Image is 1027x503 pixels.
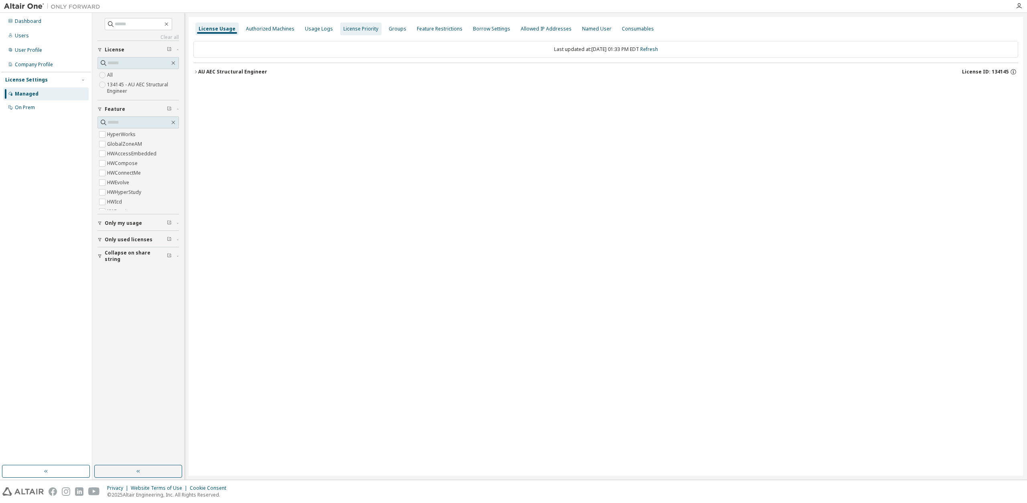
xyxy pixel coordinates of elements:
a: Refresh [640,46,658,53]
div: Usage Logs [305,26,333,32]
img: linkedin.svg [75,487,83,496]
button: Feature [97,100,179,118]
span: Clear filter [167,236,172,243]
span: Clear filter [167,253,172,259]
div: Website Terms of Use [131,485,190,491]
div: Groups [389,26,406,32]
img: Altair One [4,2,104,10]
div: Cookie Consent [190,485,231,491]
div: Consumables [622,26,654,32]
div: Privacy [107,485,131,491]
div: On Prem [15,104,35,111]
span: Collapse on share string [105,250,167,263]
span: Only my usage [105,220,142,226]
div: Named User [582,26,611,32]
span: License ID: 134145 [962,69,1009,75]
div: License Settings [5,77,48,83]
span: Only used licenses [105,236,152,243]
label: HWCompose [107,159,139,168]
button: License [97,41,179,59]
div: Company Profile [15,61,53,68]
div: AU AEC Structural Engineer [198,69,267,75]
div: License Usage [199,26,235,32]
img: youtube.svg [88,487,100,496]
label: HWConnectMe [107,168,142,178]
label: 134145 - AU AEC Structural Engineer [107,80,179,96]
div: License Priority [343,26,378,32]
div: Last updated at: [DATE] 01:33 PM EDT [193,41,1018,58]
img: instagram.svg [62,487,70,496]
div: Managed [15,91,39,97]
button: AU AEC Structural EngineerLicense ID: 134145 [193,63,1018,81]
label: HWEvolve [107,178,131,187]
button: Only my usage [97,214,179,232]
label: HWAccessEmbedded [107,149,158,159]
label: HyperWorks [107,130,137,139]
label: All [107,70,114,80]
span: License [105,47,124,53]
div: Users [15,33,29,39]
button: Collapse on share string [97,247,179,265]
span: Clear filter [167,106,172,112]
span: Clear filter [167,220,172,226]
img: altair_logo.svg [2,487,44,496]
div: Dashboard [15,18,41,24]
p: © 2025 Altair Engineering, Inc. All Rights Reserved. [107,491,231,498]
label: HWIcd [107,197,124,207]
div: User Profile [15,47,42,53]
label: HWHyperStudy [107,187,143,197]
label: HWInspire [107,207,133,216]
div: Allowed IP Addresses [521,26,572,32]
button: Only used licenses [97,231,179,248]
label: GlobalZoneAM [107,139,144,149]
div: Authorized Machines [246,26,294,32]
img: facebook.svg [49,487,57,496]
div: Feature Restrictions [417,26,463,32]
span: Clear filter [167,47,172,53]
a: Clear all [97,34,179,41]
span: Feature [105,106,125,112]
div: Borrow Settings [473,26,510,32]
